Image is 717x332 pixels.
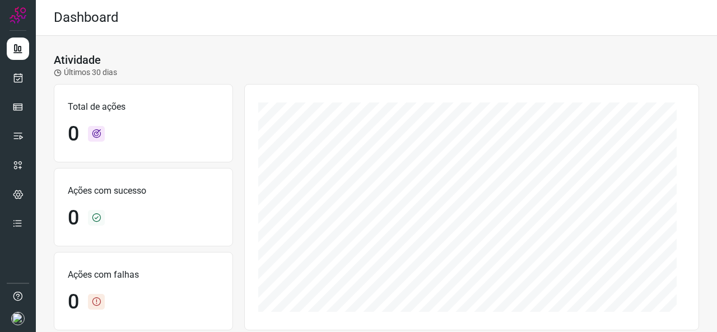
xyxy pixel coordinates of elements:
h3: Atividade [54,53,101,67]
p: Últimos 30 dias [54,67,117,78]
p: Ações com falhas [68,268,219,282]
h1: 0 [68,290,79,314]
h1: 0 [68,122,79,146]
p: Total de ações [68,100,219,114]
h2: Dashboard [54,10,119,26]
img: Logo [10,7,26,24]
h1: 0 [68,206,79,230]
p: Ações com sucesso [68,184,219,198]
